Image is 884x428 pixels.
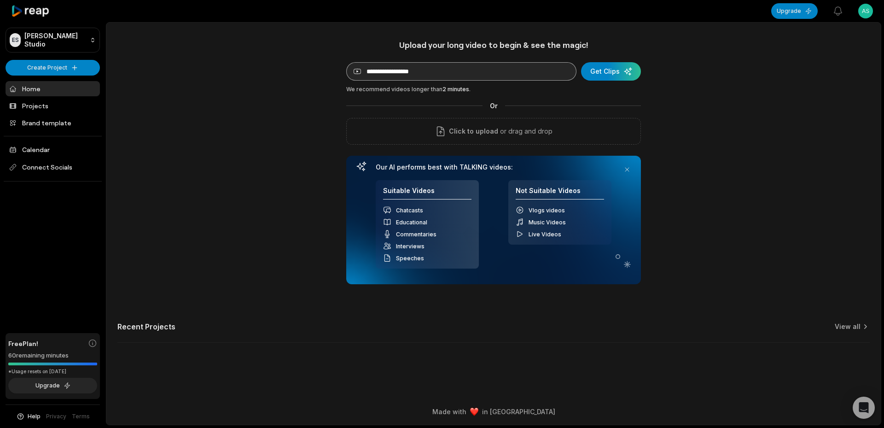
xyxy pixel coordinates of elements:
div: Open Intercom Messenger [853,397,875,419]
button: Get Clips [581,62,641,81]
h2: Recent Projects [117,322,175,331]
p: or drag and drop [498,126,552,137]
h1: Upload your long video to begin & see the magic! [346,40,641,50]
div: We recommend videos longer than . [346,85,641,94]
p: [PERSON_NAME] Studio [24,32,86,48]
button: Create Project [6,60,100,76]
span: Commentaries [396,231,436,238]
button: Upgrade [8,378,97,393]
a: Home [6,81,100,96]
span: Live Videos [529,231,561,238]
span: Help [28,412,41,421]
a: Brand template [6,115,100,130]
h3: Our AI performs best with TALKING videos: [376,163,611,171]
span: Or [483,101,505,111]
div: Made with in [GEOGRAPHIC_DATA] [115,407,872,416]
span: Music Videos [529,219,566,226]
span: Connect Socials [6,159,100,176]
span: Chatcasts [396,207,423,214]
button: Help [16,412,41,421]
h4: Suitable Videos [383,187,471,200]
a: Calendar [6,142,100,157]
div: ES [10,33,21,47]
span: Free Plan! [8,339,38,348]
span: Interviews [396,243,425,250]
div: *Usage resets on [DATE] [8,368,97,375]
span: Click to upload [449,126,498,137]
a: Terms [72,412,90,421]
span: 2 minutes [442,86,469,93]
button: Upgrade [771,3,818,19]
img: heart emoji [470,408,478,416]
a: Privacy [46,412,66,421]
span: Speeches [396,255,424,262]
a: View all [835,322,861,331]
h4: Not Suitable Videos [516,187,604,200]
div: 60 remaining minutes [8,351,97,360]
a: Projects [6,98,100,113]
span: Vlogs videos [529,207,565,214]
span: Educational [396,219,427,226]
